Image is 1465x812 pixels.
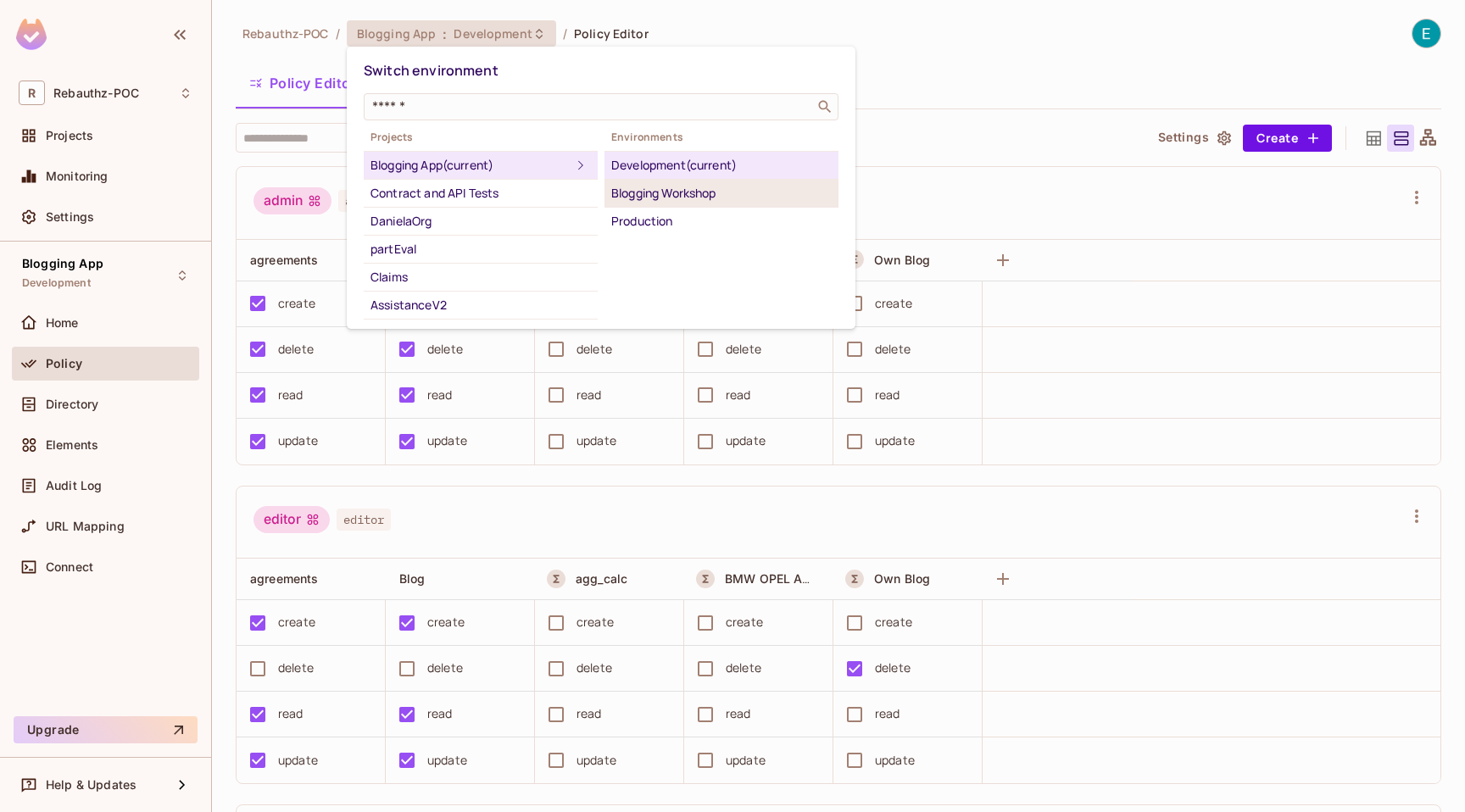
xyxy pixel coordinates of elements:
div: partEval [370,239,591,259]
div: Claims [370,267,591,287]
span: Projects [364,131,598,144]
span: Environments [604,131,838,144]
div: Blogging Workshop [611,183,832,203]
div: DanielaOrg [370,211,591,231]
div: AssistanceV2 [370,295,591,315]
div: Contract and API Tests [370,183,591,203]
div: Development (current) [611,155,832,175]
div: Blogging App (current) [370,155,571,175]
div: Production [611,211,832,231]
span: Switch environment [364,61,499,80]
